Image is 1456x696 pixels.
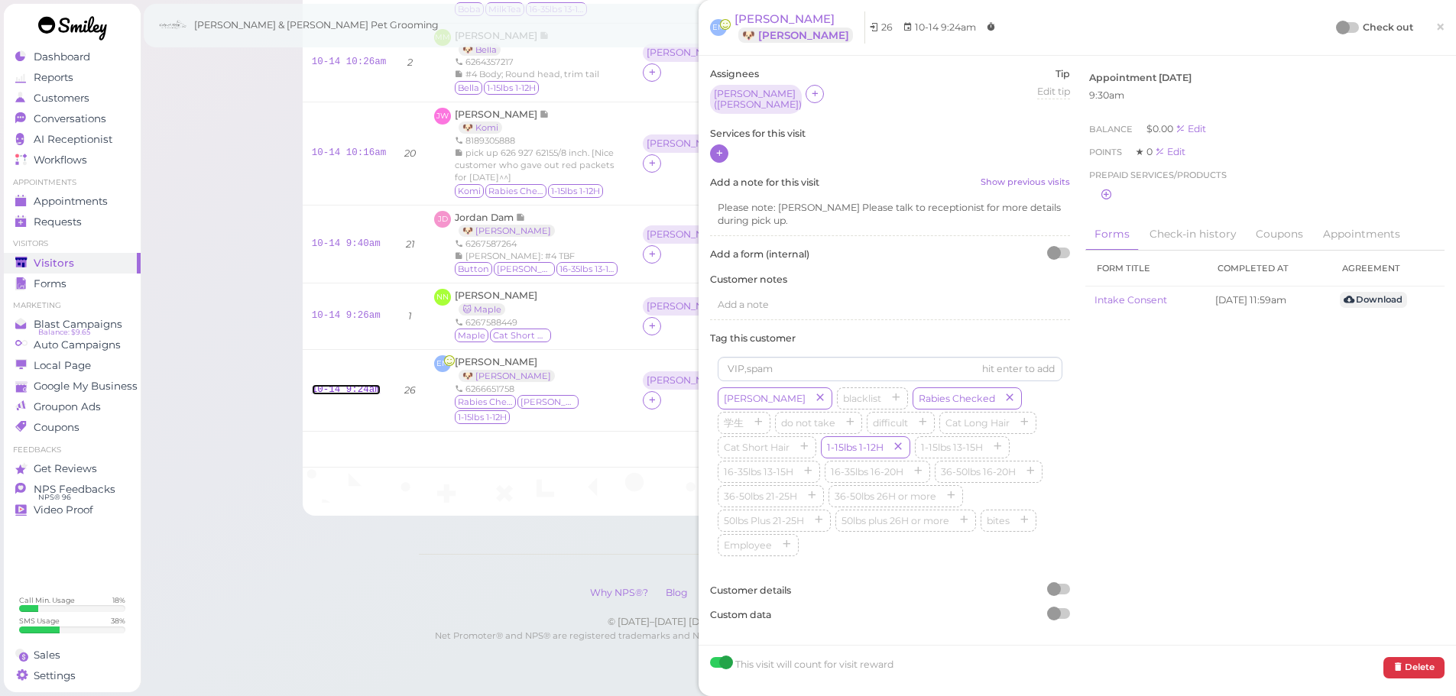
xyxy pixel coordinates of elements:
span: Visitors [34,257,74,270]
a: Visitors [4,253,141,274]
a: AI Receptionist [4,129,141,150]
span: 1-15lbs 1-12H [548,184,603,198]
span: [PERSON_NAME]: #4 TBF [465,251,575,261]
label: Tag this customer [710,332,1070,345]
label: Services for this visit [710,127,1070,141]
span: Cat Long Hair [942,417,1013,429]
a: Why NPS®? [582,587,656,598]
div: This visit will count for visit reward [735,657,893,678]
li: Feedbacks [4,445,141,455]
span: Employee [721,539,775,551]
div: [PERSON_NAME] ( [PERSON_NAME] ) [714,89,798,110]
span: [PERSON_NAME] [455,108,540,120]
a: 🐶 Bella [459,44,501,56]
span: Blast Campaigns [34,318,122,331]
a: Get Reviews [4,458,141,479]
a: Local Page [4,355,141,376]
span: Reports [34,71,73,84]
a: Reports [4,67,141,88]
a: Privacy [698,587,747,598]
span: Forms [34,277,66,290]
label: Check out [1363,20,1413,35]
span: [PERSON_NAME] & [PERSON_NAME] Pet Grooming [194,4,439,47]
label: Add a note for this visit [710,176,1070,189]
div: [PERSON_NAME] ([PERSON_NAME]) [643,371,738,391]
span: Button [455,262,492,276]
a: Edit [1176,123,1206,134]
span: Balance: $9.65 [38,326,90,338]
div: [PERSON_NAME] (Maple) [643,297,738,317]
a: [PERSON_NAME] 🐶 [PERSON_NAME] [455,356,563,381]
a: Video Proof [4,500,141,520]
div: 9:30am [1089,89,1441,102]
i: 2 [407,57,413,68]
span: Appointments [34,195,108,208]
a: Auto Campaigns [4,335,141,355]
span: Settings [34,669,76,682]
span: JW [434,108,451,125]
a: 🐶 [PERSON_NAME] [738,28,853,43]
span: Kingsley [494,262,555,276]
div: 6266651758 [455,383,624,395]
span: EM [710,19,727,36]
a: Requests [4,212,141,232]
a: Workflows [4,150,141,170]
div: hit enter to add [982,362,1055,376]
span: [PERSON_NAME] [455,356,537,367]
span: pick up 626 927 62155/8 inch. [Nice customer who gave out red packets for [DATE]^^] [455,147,614,183]
span: 1-15lbs 13-15H [918,442,986,453]
a: Blog [658,587,696,598]
span: Rabies Checked [455,395,516,409]
a: Download [1340,292,1407,308]
span: Maple [455,329,488,342]
div: [PERSON_NAME] ( [PERSON_NAME] ) [647,229,731,240]
th: Form title [1085,251,1206,286]
div: [PERSON_NAME] ( Bella ) [647,47,731,58]
span: difficult [870,417,911,429]
small: Net Promoter® and NPS® are registered trademarks and Net Promoter Score and Net Promoter System a... [435,630,1160,655]
h5: 🎉 Total 7 visits [DATE]. [312,444,1284,455]
button: Delete [1383,657,1445,678]
a: 10-14 10:26am [312,57,387,67]
span: JD [434,211,451,228]
a: Settings [4,665,141,686]
div: Edit [1155,146,1185,157]
span: [PERSON_NAME] [455,290,537,301]
span: Coupons [34,421,79,434]
div: 6267588449 [455,316,553,329]
a: 10-14 9:40am [312,238,381,249]
div: [PERSON_NAME] ( Komi ) [647,138,731,149]
span: [PERSON_NAME] [721,393,809,404]
div: [PERSON_NAME] ([PERSON_NAME]) [643,225,738,245]
span: 36-50lbs 26H or more [832,490,939,502]
span: Edit tip [1037,86,1070,97]
a: NPS Feedbacks NPS® 96 [4,479,141,500]
div: [PERSON_NAME] ([PERSON_NAME]) [710,85,806,115]
span: Prepaid services/products [1089,167,1227,183]
span: NN [434,289,451,306]
label: Customer details [710,584,1070,597]
a: Forms [4,274,141,294]
a: [PERSON_NAME] 🐶 Komi [455,108,550,134]
label: Add a form (internal) [710,248,1070,261]
div: 6267587264 [455,238,619,250]
span: Video Proof [34,503,93,516]
span: Requests [34,215,82,228]
a: Intake Consent [1094,294,1167,306]
span: × [1435,16,1445,37]
span: Note [516,212,526,223]
span: NPS Feedbacks [34,483,115,496]
span: 学生 [721,417,747,429]
a: Coupons [4,417,141,438]
span: NPS® 96 [38,491,71,503]
span: 36-50lbs 21-25H [721,490,800,502]
a: 10-14 9:26am [312,310,381,321]
a: [PERSON_NAME] 🐶 Bella [455,30,550,55]
a: Coupons [1247,219,1312,251]
a: [PERSON_NAME] 🐶 [PERSON_NAME] [734,11,865,44]
span: ★ 0 [1136,146,1155,157]
span: Dashboard [34,50,90,63]
span: Balance [1089,124,1135,134]
a: Groupon Ads [4,397,141,417]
